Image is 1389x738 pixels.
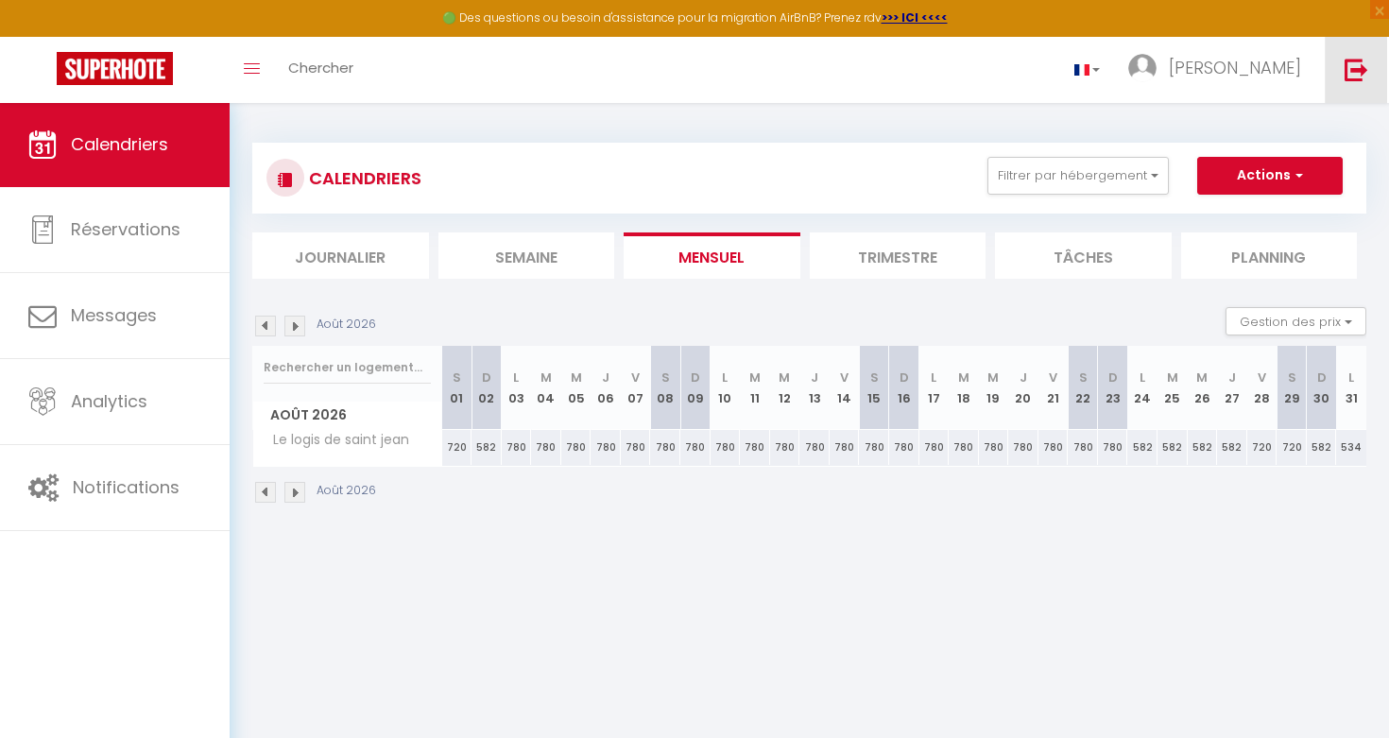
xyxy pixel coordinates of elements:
[680,346,711,430] th: 09
[591,346,621,430] th: 06
[264,351,431,385] input: Rechercher un logement...
[561,430,592,465] div: 780
[1307,430,1337,465] div: 582
[919,346,950,430] th: 17
[1277,346,1307,430] th: 29
[1345,58,1368,81] img: logout
[1167,369,1178,386] abbr: M
[900,369,909,386] abbr: D
[1196,369,1208,386] abbr: M
[958,369,969,386] abbr: M
[71,303,157,327] span: Messages
[253,402,441,429] span: Août 2026
[57,52,173,85] img: Super Booking
[889,346,919,430] th: 16
[531,430,561,465] div: 780
[830,430,860,465] div: 780
[987,157,1169,195] button: Filtrer par hébergement
[602,369,609,386] abbr: J
[882,9,948,26] strong: >>> ICI <<<<
[571,369,582,386] abbr: M
[442,346,472,430] th: 01
[979,346,1009,430] th: 19
[770,346,800,430] th: 12
[1068,430,1098,465] div: 780
[870,369,879,386] abbr: S
[1169,56,1301,79] span: [PERSON_NAME]
[661,369,670,386] abbr: S
[1226,307,1366,335] button: Gestion des prix
[1288,369,1296,386] abbr: S
[1317,369,1327,386] abbr: D
[1258,369,1266,386] abbr: V
[1020,369,1027,386] abbr: J
[1228,369,1236,386] abbr: J
[740,346,770,430] th: 11
[1038,346,1069,430] th: 21
[711,346,741,430] th: 10
[1098,430,1128,465] div: 780
[1348,369,1354,386] abbr: L
[1157,430,1188,465] div: 582
[591,430,621,465] div: 780
[779,369,790,386] abbr: M
[1008,430,1038,465] div: 780
[859,346,889,430] th: 15
[1128,54,1157,82] img: ...
[513,369,519,386] abbr: L
[749,369,761,386] abbr: M
[691,369,700,386] abbr: D
[1307,346,1337,430] th: 30
[1114,37,1325,103] a: ... [PERSON_NAME]
[1217,346,1247,430] th: 27
[1277,430,1307,465] div: 720
[1181,232,1358,279] li: Planning
[1336,346,1366,430] th: 31
[1247,346,1278,430] th: 28
[317,482,376,500] p: Août 2026
[840,369,849,386] abbr: V
[1127,430,1157,465] div: 582
[256,430,414,451] span: Le logis de saint jean
[859,430,889,465] div: 780
[288,58,353,77] span: Chercher
[810,232,986,279] li: Trimestre
[453,369,461,386] abbr: S
[561,346,592,430] th: 05
[1188,430,1218,465] div: 582
[1008,346,1038,430] th: 20
[1247,430,1278,465] div: 720
[1157,346,1188,430] th: 25
[531,346,561,430] th: 04
[811,369,818,386] abbr: J
[949,430,979,465] div: 780
[621,430,651,465] div: 780
[711,430,741,465] div: 780
[274,37,368,103] a: Chercher
[650,346,680,430] th: 08
[889,430,919,465] div: 780
[770,430,800,465] div: 780
[71,217,180,241] span: Réservations
[650,430,680,465] div: 780
[680,430,711,465] div: 780
[722,369,728,386] abbr: L
[502,346,532,430] th: 03
[919,430,950,465] div: 780
[502,430,532,465] div: 780
[1197,157,1343,195] button: Actions
[631,369,640,386] abbr: V
[438,232,615,279] li: Semaine
[472,430,502,465] div: 582
[740,430,770,465] div: 780
[931,369,936,386] abbr: L
[482,369,491,386] abbr: D
[304,157,421,199] h3: CALENDRIERS
[979,430,1009,465] div: 780
[1049,369,1057,386] abbr: V
[1217,430,1247,465] div: 582
[1140,369,1145,386] abbr: L
[1098,346,1128,430] th: 23
[1068,346,1098,430] th: 22
[1127,346,1157,430] th: 24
